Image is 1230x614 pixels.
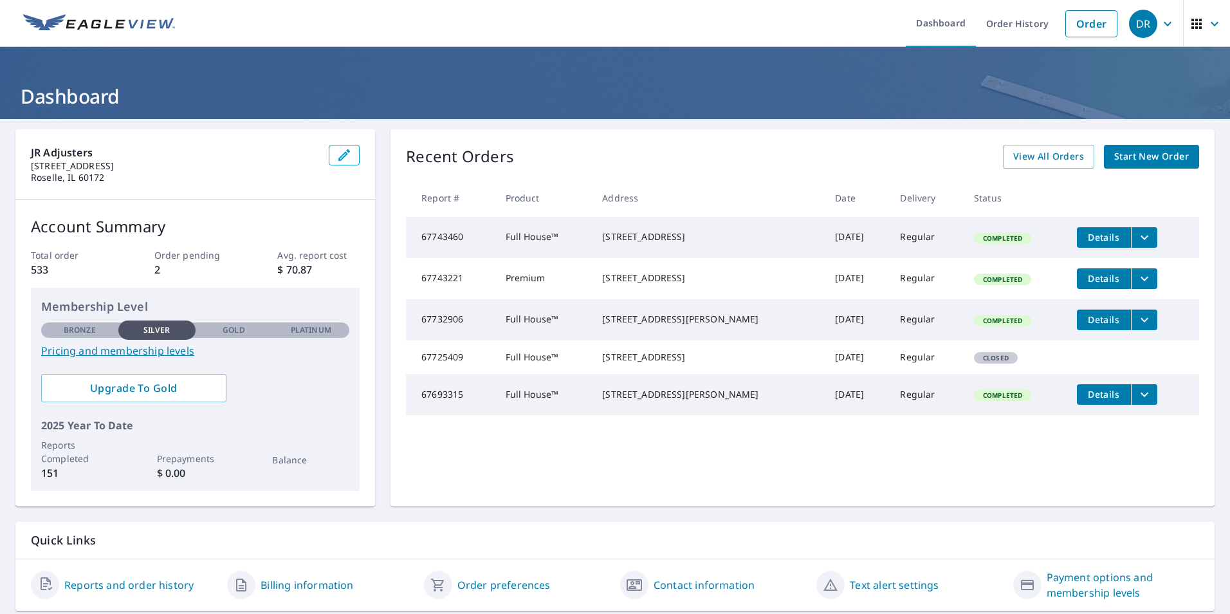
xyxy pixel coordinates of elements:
[406,340,495,374] td: 67725409
[602,272,814,284] div: [STREET_ADDRESS]
[1104,145,1199,169] a: Start New Order
[890,299,964,340] td: Regular
[825,340,890,374] td: [DATE]
[890,217,964,258] td: Regular
[31,248,113,262] p: Total order
[890,179,964,217] th: Delivery
[1085,313,1123,326] span: Details
[41,343,349,358] a: Pricing and membership levels
[406,299,495,340] td: 67732906
[495,258,592,299] td: Premium
[495,374,592,415] td: Full House™
[825,374,890,415] td: [DATE]
[890,340,964,374] td: Regular
[1077,310,1131,330] button: detailsBtn-67732906
[975,275,1030,284] span: Completed
[975,316,1030,325] span: Completed
[64,324,96,336] p: Bronze
[31,172,318,183] p: Roselle, IL 60172
[277,248,360,262] p: Avg. report cost
[261,577,353,593] a: Billing information
[277,262,360,277] p: $ 70.87
[272,453,349,467] p: Balance
[31,215,360,238] p: Account Summary
[406,374,495,415] td: 67693315
[406,258,495,299] td: 67743221
[1131,310,1157,330] button: filesDropdownBtn-67732906
[825,179,890,217] th: Date
[1077,384,1131,405] button: detailsBtn-67693315
[654,577,755,593] a: Contact information
[406,217,495,258] td: 67743460
[890,374,964,415] td: Regular
[406,179,495,217] th: Report #
[975,234,1030,243] span: Completed
[1114,149,1189,165] span: Start New Order
[41,298,349,315] p: Membership Level
[223,324,244,336] p: Gold
[31,262,113,277] p: 533
[1047,570,1199,600] a: Payment options and membership levels
[602,351,814,364] div: [STREET_ADDRESS]
[41,465,118,481] p: 151
[975,353,1016,362] span: Closed
[1131,268,1157,289] button: filesDropdownBtn-67743221
[1065,10,1117,37] a: Order
[495,340,592,374] td: Full House™
[31,160,318,172] p: [STREET_ADDRESS]
[495,217,592,258] td: Full House™
[1129,10,1157,38] div: DR
[41,418,349,433] p: 2025 Year To Date
[1085,231,1123,243] span: Details
[157,452,234,465] p: Prepayments
[495,299,592,340] td: Full House™
[31,532,1199,548] p: Quick Links
[64,577,194,593] a: Reports and order history
[825,258,890,299] td: [DATE]
[154,262,237,277] p: 2
[291,324,331,336] p: Platinum
[602,388,814,401] div: [STREET_ADDRESS][PERSON_NAME]
[143,324,170,336] p: Silver
[1085,272,1123,284] span: Details
[41,438,118,465] p: Reports Completed
[15,83,1215,109] h1: Dashboard
[1131,384,1157,405] button: filesDropdownBtn-67693315
[1077,268,1131,289] button: detailsBtn-67743221
[157,465,234,481] p: $ 0.00
[592,179,825,217] th: Address
[975,391,1030,400] span: Completed
[602,313,814,326] div: [STREET_ADDRESS][PERSON_NAME]
[825,299,890,340] td: [DATE]
[51,381,216,395] span: Upgrade To Gold
[1003,145,1094,169] a: View All Orders
[41,374,226,402] a: Upgrade To Gold
[1013,149,1084,165] span: View All Orders
[825,217,890,258] td: [DATE]
[1077,227,1131,248] button: detailsBtn-67743460
[406,145,514,169] p: Recent Orders
[850,577,939,593] a: Text alert settings
[31,145,318,160] p: JR Adjusters
[154,248,237,262] p: Order pending
[457,577,551,593] a: Order preferences
[1085,388,1123,400] span: Details
[890,258,964,299] td: Regular
[602,230,814,243] div: [STREET_ADDRESS]
[495,179,592,217] th: Product
[23,14,175,33] img: EV Logo
[964,179,1067,217] th: Status
[1131,227,1157,248] button: filesDropdownBtn-67743460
